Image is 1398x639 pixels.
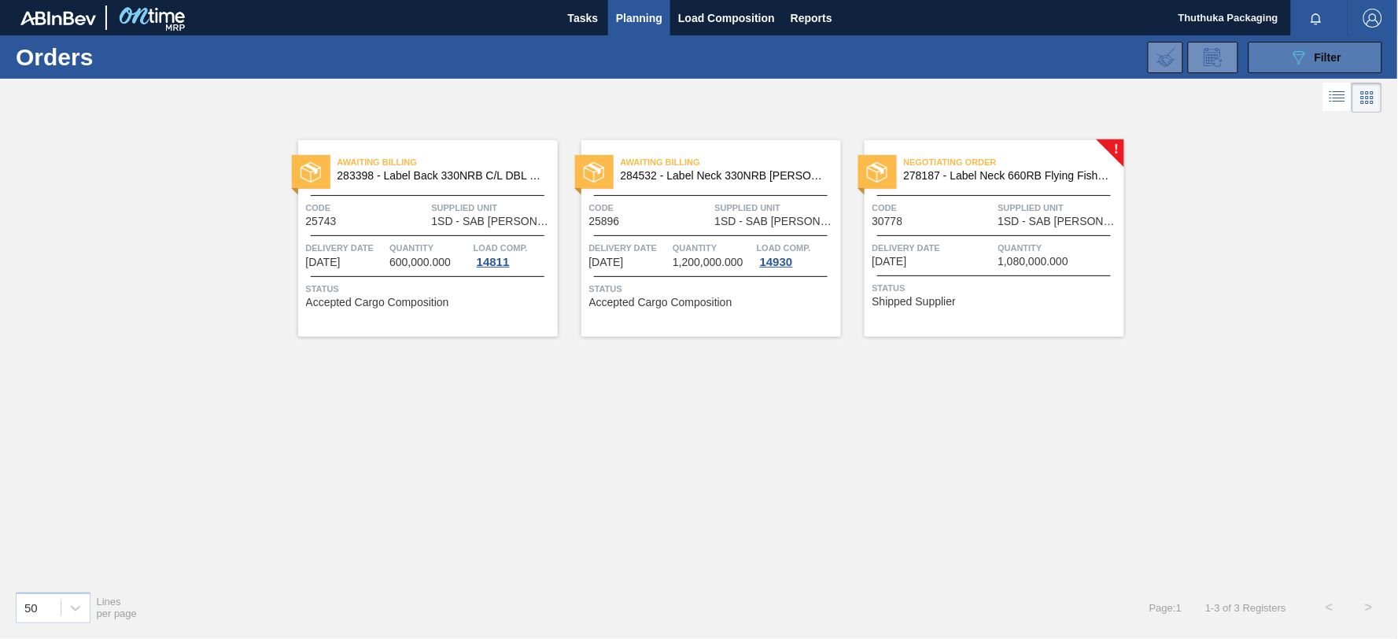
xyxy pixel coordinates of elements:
span: Delivery Date [589,240,669,256]
div: 50 [24,601,38,615]
a: Load Comp.14930 [757,240,837,268]
button: Filter [1249,42,1382,73]
a: statusAwaiting Billing284532 - Label Neck 330NRB [PERSON_NAME] 4X6 23Code25896Supplied Unit1SD - ... [558,140,841,337]
span: Awaiting Billing [621,154,841,170]
span: Load Composition [678,9,775,28]
button: > [1349,588,1389,627]
span: Lines per page [97,596,138,619]
a: !statusNegotiating Order278187 - Label Neck 660RB Flying Fish Lemon 2020Code30778Supplied Unit1SD... [841,140,1124,337]
span: 25896 [589,216,620,227]
span: Status [589,281,837,297]
img: status [584,162,604,183]
span: Tasks [566,9,600,28]
span: Reports [791,9,832,28]
img: status [301,162,321,183]
span: Negotiating Order [904,154,1124,170]
div: Card Vision [1352,83,1382,113]
span: 01/18/2025 [306,257,341,268]
span: Planning [616,9,662,28]
a: statusAwaiting Billing283398 - Label Back 330NRB C/L DBL 4X6 Booster 2Code25743Supplied Unit1SD -... [275,140,558,337]
span: 30778 [872,216,903,227]
img: TNhmsLtSVTkK8tSr43FrP2fwEKptu5GPRR3wAAAABJRU5ErkJggg== [20,11,96,25]
span: Load Comp. [757,240,811,256]
span: 1SD - SAB Rosslyn Brewery [432,216,554,227]
span: 1 - 3 of 3 Registers [1205,602,1286,614]
span: 278187 - Label Neck 660RB Flying Fish Lemon 2020 [904,170,1112,182]
span: Quantity [673,240,753,256]
span: 01/25/2025 [589,257,624,268]
span: Code [872,200,994,216]
span: 08/15/2025 [872,256,907,268]
span: Shipped Supplier [872,296,957,308]
span: 1,080,000.000 [998,256,1069,268]
h1: Orders [16,48,248,66]
span: Status [306,281,554,297]
img: Logout [1363,9,1382,28]
button: < [1310,588,1349,627]
span: Filter [1315,51,1341,64]
button: Notifications [1291,7,1341,29]
a: Load Comp.14811 [474,240,554,268]
img: status [867,162,887,183]
div: List Vision [1323,83,1352,113]
span: Status [872,280,1120,296]
span: Delivery Date [872,240,994,256]
span: Page : 1 [1149,602,1182,614]
span: Awaiting Billing [338,154,558,170]
span: Accepted Cargo Composition [589,297,732,308]
span: 284532 - Label Neck 330NRB Castle DM 4X6 23 [621,170,828,182]
div: 14811 [474,256,513,268]
span: Supplied Unit [432,200,554,216]
span: Accepted Cargo Composition [306,297,449,308]
span: 1,200,000.000 [673,257,743,268]
span: Code [589,200,711,216]
div: Import Order Negotiation [1148,42,1183,73]
div: Order Review Request [1188,42,1238,73]
span: 283398 - Label Back 330NRB C/L DBL 4X6 Booster 2 [338,170,545,182]
span: 25743 [306,216,337,227]
span: Delivery Date [306,240,386,256]
span: 1SD - SAB Rosslyn Brewery [715,216,837,227]
span: Load Comp. [474,240,528,256]
span: Quantity [389,240,470,256]
span: 1SD - SAB Rosslyn Brewery [998,216,1120,227]
span: Code [306,200,428,216]
span: Supplied Unit [998,200,1120,216]
span: Quantity [998,240,1120,256]
span: Supplied Unit [715,200,837,216]
span: 600,000.000 [389,257,451,268]
div: 14930 [757,256,796,268]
